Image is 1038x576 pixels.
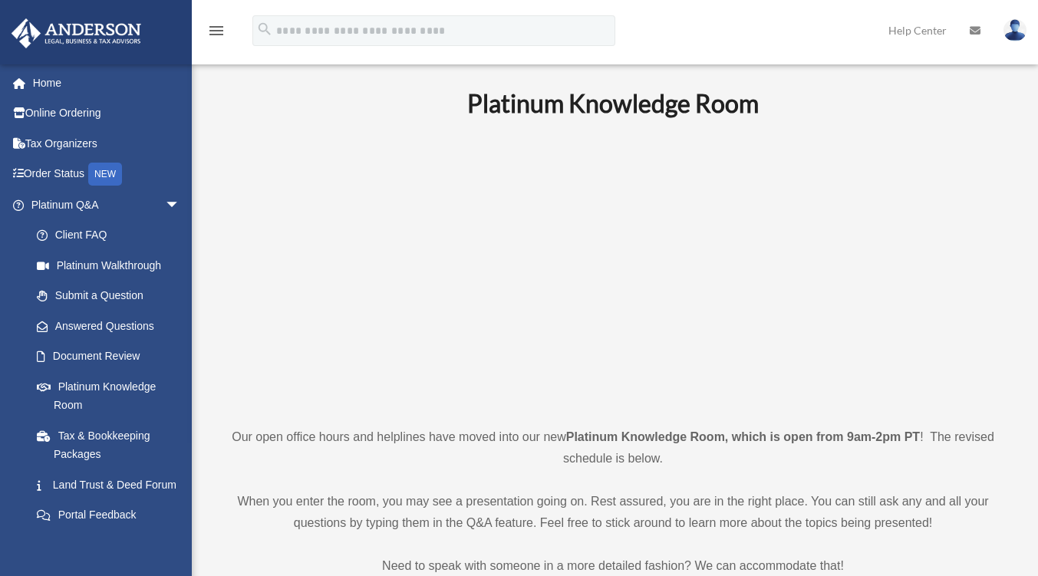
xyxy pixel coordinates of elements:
a: Land Trust & Deed Forum [21,469,203,500]
img: User Pic [1003,19,1026,41]
a: Home [11,67,203,98]
p: Our open office hours and helplines have moved into our new ! The revised schedule is below. [219,426,1007,469]
a: Platinum Knowledge Room [21,371,196,420]
span: arrow_drop_down [165,189,196,221]
i: search [256,21,273,38]
img: Anderson Advisors Platinum Portal [7,18,146,48]
a: Tax Organizers [11,128,203,159]
a: Platinum Walkthrough [21,250,203,281]
strong: Platinum Knowledge Room, which is open from 9am-2pm PT [566,430,920,443]
p: When you enter the room, you may see a presentation going on. Rest assured, you are in the right ... [219,491,1007,534]
div: NEW [88,163,122,186]
a: Platinum Q&Aarrow_drop_down [11,189,203,220]
a: Order StatusNEW [11,159,203,190]
a: Portal Feedback [21,500,203,531]
a: Tax & Bookkeeping Packages [21,420,203,469]
a: Document Review [21,341,203,372]
a: Client FAQ [21,220,203,251]
a: Submit a Question [21,281,203,311]
i: menu [207,21,226,40]
a: Online Ordering [11,98,203,129]
b: Platinum Knowledge Room [467,88,759,118]
iframe: 231110_Toby_KnowledgeRoom [383,139,843,398]
a: menu [207,27,226,40]
a: Answered Questions [21,311,203,341]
